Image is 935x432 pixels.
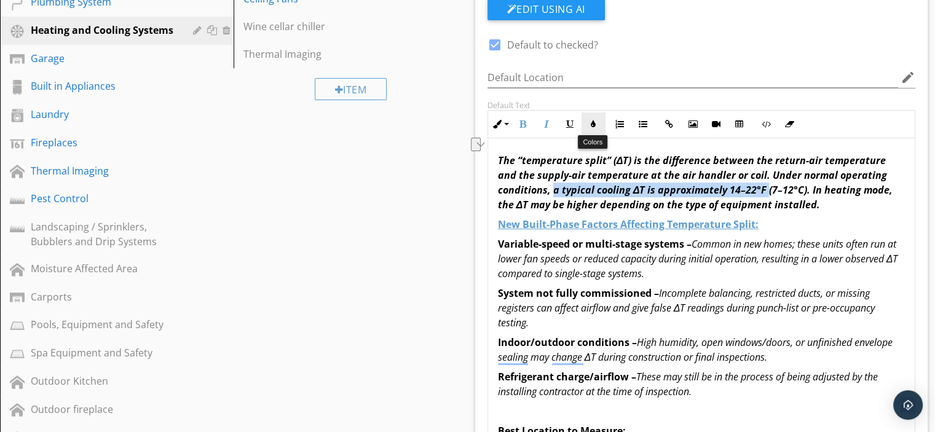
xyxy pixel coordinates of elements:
[498,237,898,280] em: Common in new homes; these units often run at lower fan speeds or reduced capacity during initial...
[31,219,175,249] div: Landscaping / Sprinklers, Bubblers and Drip Systems
[31,107,175,122] div: Laundry
[31,317,175,332] div: Pools, Equipment and Safety
[498,336,637,349] strong: Indoor/outdoor conditions –
[315,78,387,100] div: Item
[901,70,915,85] i: edit
[498,154,893,211] em: The “temperature split” (ΔT) is the difference between the return-air temperature and the supply-...
[507,39,598,51] label: Default to checked?
[31,51,175,66] div: Garage
[31,289,175,304] div: Carports
[31,79,175,93] div: Built in Appliances
[498,286,659,300] strong: System not fully commissioned –
[578,135,607,149] div: Colors
[31,135,175,150] div: Fireplaces
[487,68,899,88] input: Default Location
[754,112,778,136] button: Code View
[681,112,704,136] button: Insert Image (Ctrl+P)
[893,390,923,420] div: Open Intercom Messenger
[487,100,916,110] div: Default Text
[498,370,636,383] strong: Refrigerant charge/airflow –
[243,47,415,61] div: Thermal Imaging
[704,112,728,136] button: Insert Video
[498,370,878,398] em: These may still be in the process of being adjusted by the installing contractor at the time of i...
[31,345,175,360] div: Spa Equipment and Safety
[31,374,175,388] div: Outdoor Kitchen
[498,218,759,231] u: New Built-Phase Factors Affecting Temperature Split:
[778,112,801,136] button: Clear Formatting
[31,163,175,178] div: Thermal Imaging
[498,237,692,251] strong: Variable-speed or multi-stage systems –
[31,191,175,206] div: Pest Control
[498,336,893,364] em: High humidity, open windows/doors, or unfinished envelope sealing may change ΔT during constructi...
[498,286,875,329] em: Incomplete balancing, restricted ducts, or missing registers can affect airflow and give false ΔT...
[728,112,751,136] button: Insert Table
[31,402,175,417] div: Outdoor fireplace
[31,23,175,37] div: Heating and Cooling Systems
[31,261,175,276] div: Moisture Affected Area
[243,19,415,34] div: Wine cellar chiller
